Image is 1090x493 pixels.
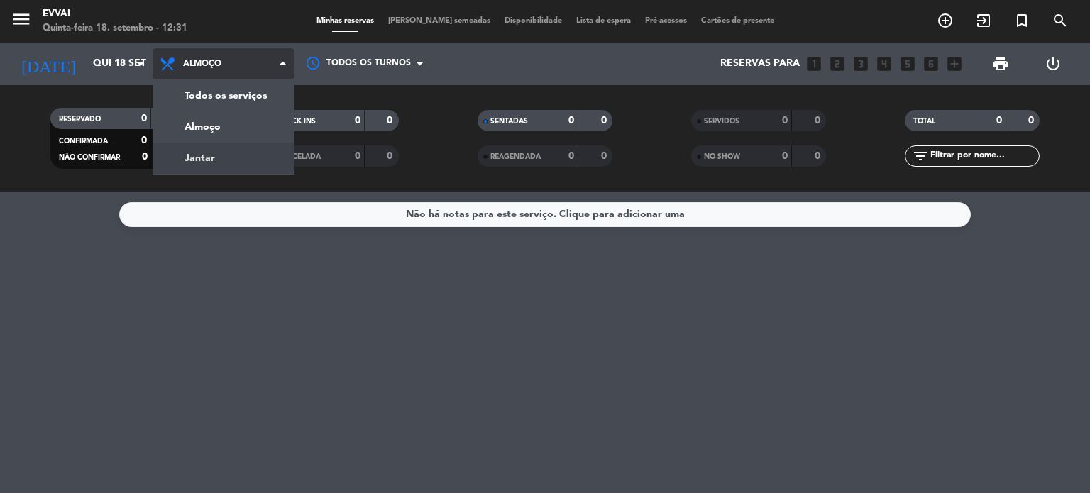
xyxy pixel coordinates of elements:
span: CONFIRMADA [59,138,108,145]
strong: 0 [568,116,574,126]
span: NO-SHOW [704,153,740,160]
div: Quinta-feira 18. setembro - 12:31 [43,21,187,35]
span: SERVIDOS [704,118,739,125]
strong: 0 [387,116,395,126]
span: Minhas reservas [309,17,381,25]
span: Pré-acessos [638,17,694,25]
strong: 0 [355,116,360,126]
span: NÃO CONFIRMAR [59,154,120,161]
i: menu [11,9,32,30]
span: print [992,55,1009,72]
span: Reservas para [720,58,800,70]
i: filter_list [912,148,929,165]
span: TOTAL [913,118,935,125]
span: REAGENDADA [490,153,541,160]
a: Jantar [153,143,294,174]
strong: 0 [815,151,823,161]
span: CANCELADA [277,153,321,160]
i: arrow_drop_down [132,55,149,72]
strong: 0 [996,116,1002,126]
strong: 0 [1028,116,1037,126]
strong: 0 [568,151,574,161]
i: power_settings_new [1045,55,1062,72]
a: Almoço [153,111,294,143]
i: add_box [945,55,964,73]
div: Evvai [43,7,187,21]
span: [PERSON_NAME] semeadas [381,17,497,25]
i: looks_two [828,55,847,73]
span: Cartões de presente [694,17,781,25]
i: turned_in_not [1013,12,1030,29]
span: Disponibilidade [497,17,569,25]
div: LOG OUT [1027,43,1079,85]
strong: 0 [601,151,610,161]
i: exit_to_app [975,12,992,29]
div: Não há notas para este serviço. Clique para adicionar uma [406,206,685,223]
button: menu [11,9,32,35]
i: looks_4 [875,55,893,73]
strong: 0 [815,116,823,126]
span: Almoço [183,59,221,69]
strong: 0 [601,116,610,126]
i: search [1052,12,1069,29]
i: looks_6 [922,55,940,73]
i: looks_one [805,55,823,73]
a: Todos os serviços [153,80,294,111]
span: RESERVADO [59,116,101,123]
span: Lista de espera [569,17,638,25]
span: CHECK INS [277,118,316,125]
strong: 0 [355,151,360,161]
strong: 0 [141,135,147,145]
strong: 0 [782,151,788,161]
i: looks_5 [898,55,917,73]
i: looks_3 [852,55,870,73]
i: [DATE] [11,48,86,79]
strong: 0 [782,116,788,126]
i: add_circle_outline [937,12,954,29]
span: SENTADAS [490,118,528,125]
input: Filtrar por nome... [929,148,1039,164]
strong: 0 [141,113,147,123]
strong: 0 [142,152,148,162]
strong: 0 [387,151,395,161]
